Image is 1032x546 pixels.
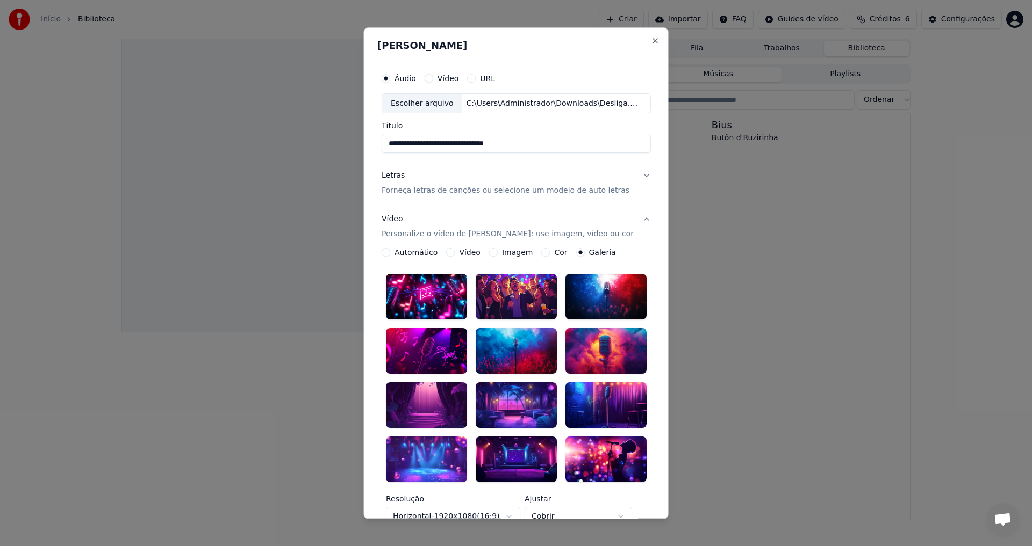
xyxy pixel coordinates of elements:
label: Vídeo [459,249,481,257]
label: Automático [395,249,438,257]
label: Imagem [501,249,532,257]
div: Letras [382,171,405,181]
label: Galeria [589,249,615,257]
label: Ajustar [525,495,632,503]
label: Resolução [386,495,520,503]
p: Personalize o vídeo de [PERSON_NAME]: use imagem, vídeo ou cor [382,229,634,240]
label: Cor [554,249,567,257]
label: URL [480,75,495,82]
div: C:\Users\Administrador\Downloads\Desliga.mp3 [462,98,644,109]
button: LetrasForneça letras de canções ou selecione um modelo de auto letras [382,162,651,205]
label: Vídeo [437,75,458,82]
label: Áudio [395,75,416,82]
div: Escolher arquivo [382,94,462,113]
label: Título [382,122,651,130]
p: Forneça letras de canções ou selecione um modelo de auto letras [382,186,629,196]
h2: [PERSON_NAME] [377,41,655,50]
div: Vídeo [382,214,634,240]
button: VídeoPersonalize o vídeo de [PERSON_NAME]: use imagem, vídeo ou cor [382,206,651,249]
